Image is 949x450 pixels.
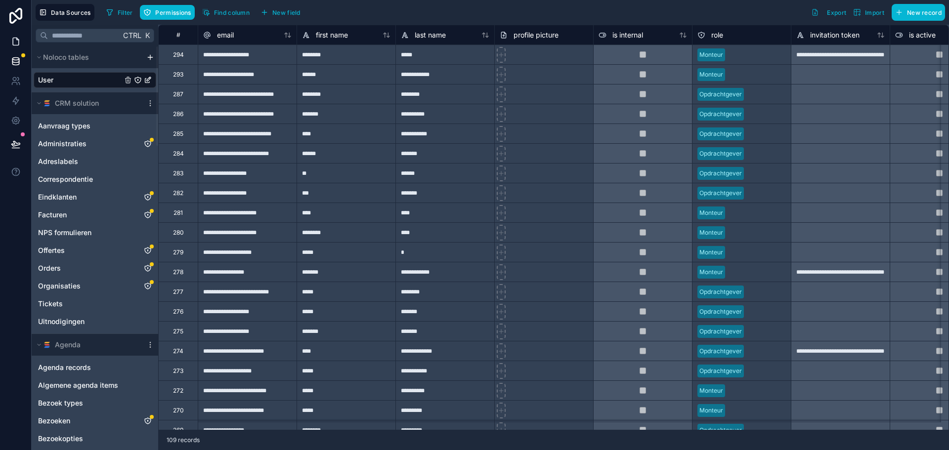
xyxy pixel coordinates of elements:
span: Correspondentie [38,174,93,184]
div: Monteur [699,406,723,415]
div: 293 [173,71,183,79]
span: last name [415,30,446,40]
a: Eindklanten [38,192,132,202]
span: Import [865,9,884,16]
div: Opdrachtgever [699,327,742,336]
div: Monteur [699,228,723,237]
span: Eindklanten [38,192,77,202]
div: Correspondentie [34,171,156,187]
div: Opdrachtgever [699,110,742,119]
div: 283 [173,169,183,177]
span: Filter [118,9,133,16]
button: Permissions [140,5,194,20]
div: Monteur [699,386,723,395]
div: Opdrachtgever [699,426,742,435]
span: New field [272,9,301,16]
a: Offertes [38,245,132,255]
div: 282 [173,189,183,197]
a: User [38,75,122,85]
div: Aanvraag types [34,118,156,134]
div: NPS formulieren [34,225,156,241]
span: Aanvraag types [38,121,90,131]
a: Facturen [38,210,132,220]
div: Monteur [699,70,723,79]
div: Opdrachtgever [699,287,742,296]
div: 280 [173,229,184,237]
img: SmartSuite logo [43,341,51,349]
span: Organisaties [38,281,81,291]
div: Organisaties [34,278,156,294]
div: Eindklanten [34,189,156,205]
div: Opdrachtgever [699,347,742,356]
div: Monteur [699,248,723,257]
div: Opdrachtgever [699,367,742,375]
span: email [217,30,234,40]
div: Monteur [699,268,723,277]
div: 279 [173,248,183,256]
a: Tickets [38,299,132,309]
a: Adreslabels [38,157,132,166]
a: Administraties [38,139,132,149]
span: User [38,75,53,85]
div: 294 [173,51,184,59]
div: Adreslabels [34,154,156,169]
div: Uitnodigingen [34,314,156,329]
div: 277 [173,288,183,296]
span: Find column [214,9,250,16]
div: Bezoekopties [34,431,156,447]
span: New record [907,9,942,16]
img: SmartSuite logo [43,99,51,107]
div: Bezoeken [34,413,156,429]
div: Algemene agenda items [34,377,156,393]
a: Bezoek types [38,398,132,408]
a: Organisaties [38,281,132,291]
div: Opdrachtgever [699,169,742,178]
button: New field [257,5,304,20]
span: Bezoekopties [38,434,83,444]
div: Agenda records [34,360,156,375]
span: Facturen [38,210,67,220]
button: Data Sources [36,4,94,21]
div: 275 [173,327,183,335]
div: Monteur [699,50,723,59]
div: Orders [34,260,156,276]
span: Ctrl [122,29,142,41]
span: Data Sources [51,9,91,16]
div: Opdrachtgever [699,129,742,138]
span: Adreslabels [38,157,78,166]
span: Orders [38,263,61,273]
div: Administraties [34,136,156,152]
a: Aanvraag types [38,121,132,131]
div: Bezoek types [34,395,156,411]
div: User [34,72,156,88]
div: 273 [173,367,183,375]
div: 276 [173,308,183,316]
span: Algemene agenda items [38,380,118,390]
button: Find column [199,5,253,20]
button: SmartSuite logoCRM solution [34,96,142,110]
button: Noloco tables [34,50,142,64]
span: NPS formulieren [38,228,91,238]
a: Algemene agenda items [38,380,132,390]
div: 287 [173,90,183,98]
div: 270 [173,407,184,414]
div: # [166,31,190,39]
div: 269 [173,426,183,434]
div: 285 [173,130,183,138]
span: is internal [612,30,643,40]
a: Bezoeken [38,416,132,426]
div: Opdrachtgever [699,307,742,316]
a: NPS formulieren [38,228,132,238]
div: 274 [173,347,183,355]
span: K [144,32,151,39]
span: Noloco tables [43,52,89,62]
div: 281 [173,209,183,217]
div: Opdrachtgever [699,90,742,99]
span: Offertes [38,245,65,255]
span: Permissions [155,9,191,16]
span: Tickets [38,299,63,309]
div: Opdrachtgever [699,149,742,158]
div: Offertes [34,243,156,258]
div: Monteur [699,208,723,217]
div: Opdrachtgever [699,189,742,198]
